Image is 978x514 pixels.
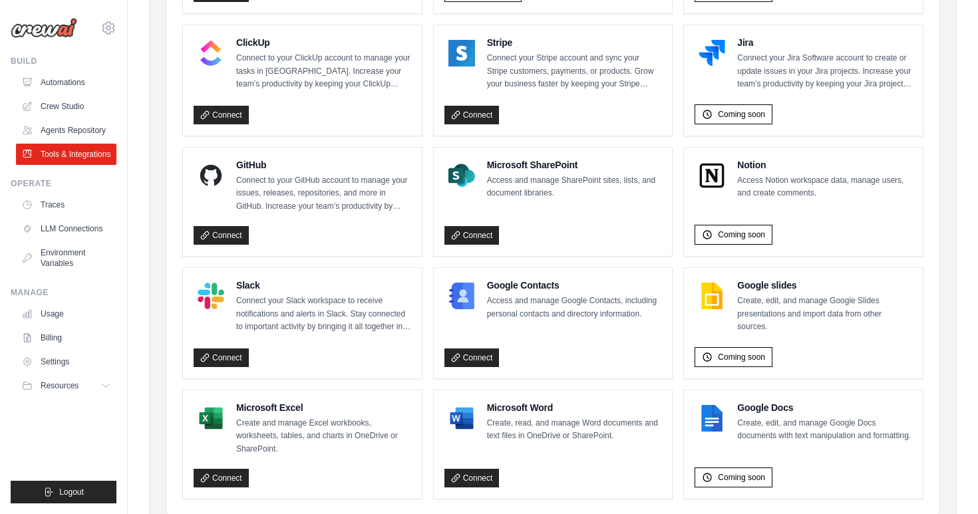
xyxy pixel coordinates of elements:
img: Microsoft Word Logo [448,405,475,432]
a: Connect [194,469,249,487]
a: Connect [444,106,500,124]
div: Operate [11,178,116,189]
img: Google slides Logo [699,283,725,309]
h4: GitHub [236,158,411,172]
p: Create and manage Excel workbooks, worksheets, tables, and charts in OneDrive or SharePoint. [236,417,411,456]
h4: Stripe [487,36,662,49]
h4: Microsoft Word [487,401,662,414]
h4: Microsoft SharePoint [487,158,662,172]
div: Build [11,56,116,66]
a: Environment Variables [16,242,116,274]
img: ClickUp Logo [198,40,224,66]
a: Connect [444,226,500,245]
img: Stripe Logo [448,40,475,66]
img: Jira Logo [699,40,725,66]
span: Coming soon [718,229,765,240]
span: Coming soon [718,472,765,483]
a: Tools & Integrations [16,144,116,165]
p: Connect to your GitHub account to manage your issues, releases, repositories, and more in GitHub.... [236,174,411,213]
div: Manage [11,287,116,298]
p: Connect your Jira Software account to create or update issues in your Jira projects. Increase you... [737,52,912,91]
span: Coming soon [718,109,765,120]
span: Resources [41,380,79,391]
img: Google Docs Logo [699,405,725,432]
a: Connect [444,469,500,487]
span: Coming soon [718,352,765,362]
a: Usage [16,303,116,324]
a: LLM Connections [16,218,116,239]
a: Crew Studio [16,96,116,117]
h4: Notion [737,158,912,172]
p: Create, read, and manage Word documents and text files in OneDrive or SharePoint. [487,417,662,443]
h4: Google Docs [737,401,912,414]
p: Connect your Stripe account and sync your Stripe customers, payments, or products. Grow your busi... [487,52,662,91]
h4: Jira [737,36,912,49]
a: Connect [444,348,500,367]
a: Settings [16,351,116,372]
a: Automations [16,72,116,93]
img: Google Contacts Logo [448,283,475,309]
img: Microsoft SharePoint Logo [448,162,475,189]
a: Connect [194,106,249,124]
h4: Google slides [737,279,912,292]
img: GitHub Logo [198,162,224,189]
p: Connect your Slack workspace to receive notifications and alerts in Slack. Stay connected to impo... [236,295,411,334]
p: Create, edit, and manage Google Slides presentations and import data from other sources. [737,295,912,334]
span: Logout [59,487,84,497]
button: Logout [11,481,116,503]
a: Traces [16,194,116,215]
p: Connect to your ClickUp account to manage your tasks in [GEOGRAPHIC_DATA]. Increase your team’s p... [236,52,411,91]
p: Access and manage SharePoint sites, lists, and document libraries. [487,174,662,200]
p: Create, edit, and manage Google Docs documents with text manipulation and formatting. [737,417,912,443]
p: Access and manage Google Contacts, including personal contacts and directory information. [487,295,662,321]
a: Billing [16,327,116,348]
a: Connect [194,348,249,367]
h4: Google Contacts [487,279,662,292]
img: Slack Logo [198,283,224,309]
img: Notion Logo [699,162,725,189]
a: Connect [194,226,249,245]
img: Microsoft Excel Logo [198,405,224,432]
p: Access Notion workspace data, manage users, and create comments. [737,174,912,200]
button: Resources [16,375,116,396]
h4: Slack [236,279,411,292]
h4: Microsoft Excel [236,401,411,414]
a: Agents Repository [16,120,116,141]
img: Logo [11,18,77,38]
h4: ClickUp [236,36,411,49]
